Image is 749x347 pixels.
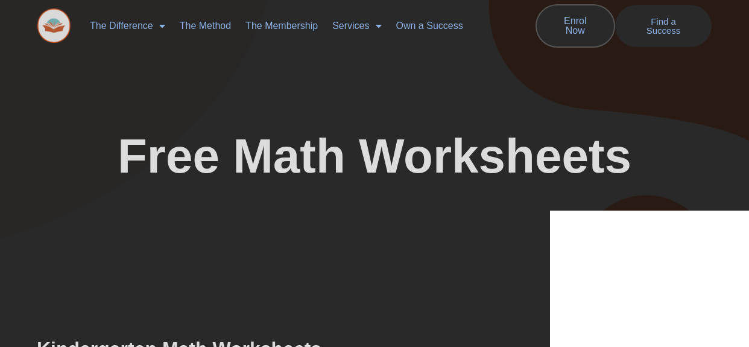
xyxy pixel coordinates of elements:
a: Own a Success [389,12,470,40]
nav: Menu [83,12,497,40]
a: The Difference [83,12,172,40]
a: Find a Success [615,5,712,47]
span: Find a Success [633,17,694,35]
a: Services [325,12,388,40]
a: Enrol Now [536,4,615,48]
a: The Membership [238,12,325,40]
span: Enrol Now [555,16,596,36]
iframe: Chat Widget [550,211,749,347]
a: The Method [172,12,238,40]
h2: Free Math Worksheets [37,132,712,180]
